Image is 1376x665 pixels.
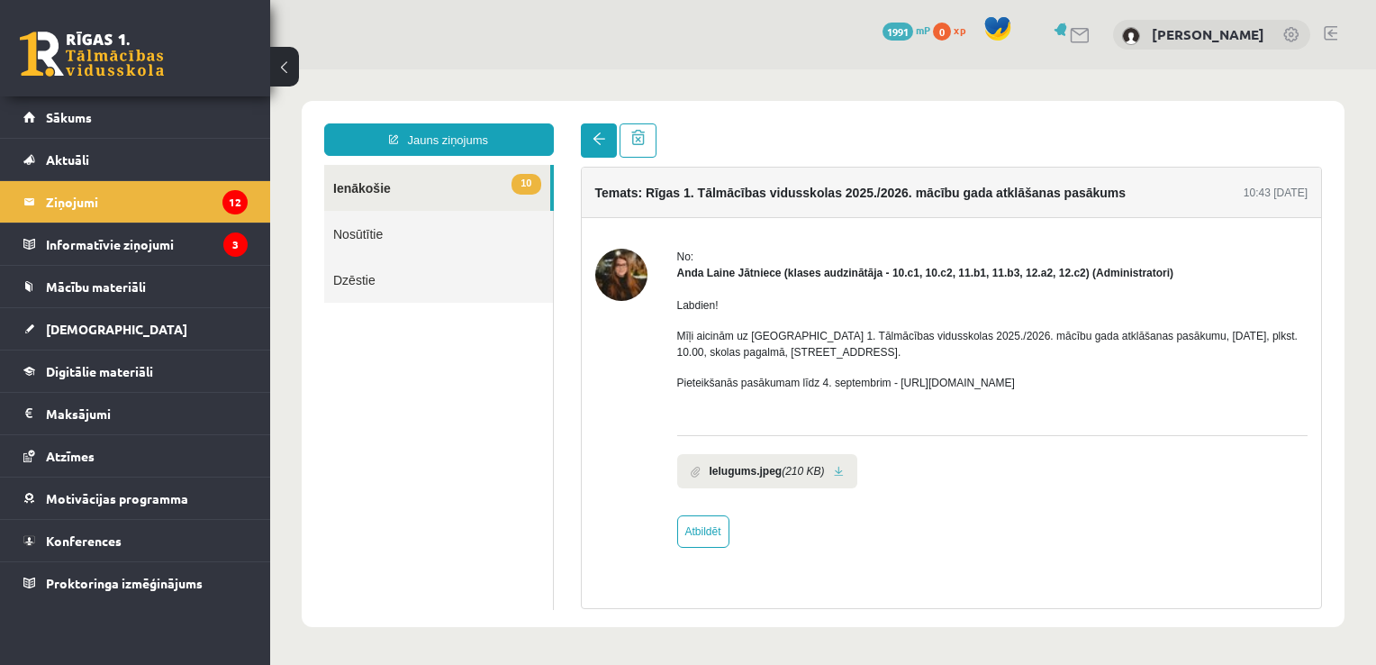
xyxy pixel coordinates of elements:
[883,23,930,37] a: 1991 mP
[23,520,248,561] a: Konferences
[407,305,1038,322] p: Pieteikšanās pasākumam līdz 4. septembrim - [URL][DOMAIN_NAME]
[933,23,974,37] a: 0 xp
[54,141,283,187] a: Nosūtītie
[23,308,248,350] a: [DEMOGRAPHIC_DATA]
[933,23,951,41] span: 0
[23,96,248,138] a: Sākums
[54,54,284,87] a: Jauns ziņojums
[511,394,554,410] i: (210 KB)
[20,32,164,77] a: Rīgas 1. Tālmācības vidusskola
[54,187,283,233] a: Dzēstie
[23,478,248,519] a: Motivācijas programma
[23,181,248,223] a: Ziņojumi12
[46,321,187,337] span: [DEMOGRAPHIC_DATA]
[23,223,248,265] a: Informatīvie ziņojumi3
[954,23,965,37] span: xp
[46,109,92,125] span: Sākums
[407,259,1038,291] p: Mīļi aicinām uz [GEOGRAPHIC_DATA] 1. Tālmācības vidusskolas 2025./2026. mācību gada atklāšanas pa...
[46,575,203,591] span: Proktoringa izmēģinājums
[23,562,248,604] a: Proktoringa izmēģinājums
[1152,25,1264,43] a: [PERSON_NAME]
[1122,27,1140,45] img: Kerija Alise Liepa
[46,533,122,549] span: Konferences
[23,393,248,434] a: Maksājumi
[23,139,248,180] a: Aktuāli
[46,393,248,434] legend: Maksājumi
[407,446,459,478] a: Atbildēt
[916,23,930,37] span: mP
[46,278,146,295] span: Mācību materiāli
[325,116,856,131] h4: Temats: Rīgas 1. Tālmācības vidusskolas 2025./2026. mācību gada atklāšanas pasākums
[973,115,1037,132] div: 10:43 [DATE]
[46,151,89,168] span: Aktuāli
[883,23,913,41] span: 1991
[407,197,904,210] strong: Anda Laine Jātniece (klases audzinātāja - 10.c1, 10.c2, 11.b1, 11.b3, 12.a2, 12.c2) (Administratori)
[23,351,248,392] a: Digitālie materiāli
[46,363,153,379] span: Digitālie materiāli
[54,96,280,141] a: 10Ienākošie
[407,228,1038,244] p: Labdien!
[223,232,248,257] i: 3
[46,223,248,265] legend: Informatīvie ziņojumi
[46,448,95,464] span: Atzīmes
[23,266,248,307] a: Mācību materiāli
[46,490,188,506] span: Motivācijas programma
[407,179,1038,196] div: No:
[325,179,377,232] img: Anda Laine Jātniece (klases audzinātāja - 10.c1, 10.c2, 11.b1, 11.b3, 12.a2, 12.c2)
[241,105,270,125] span: 10
[23,435,248,477] a: Atzīmes
[439,394,512,410] b: Ielugums.jpeg
[222,190,248,214] i: 12
[46,181,248,223] legend: Ziņojumi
